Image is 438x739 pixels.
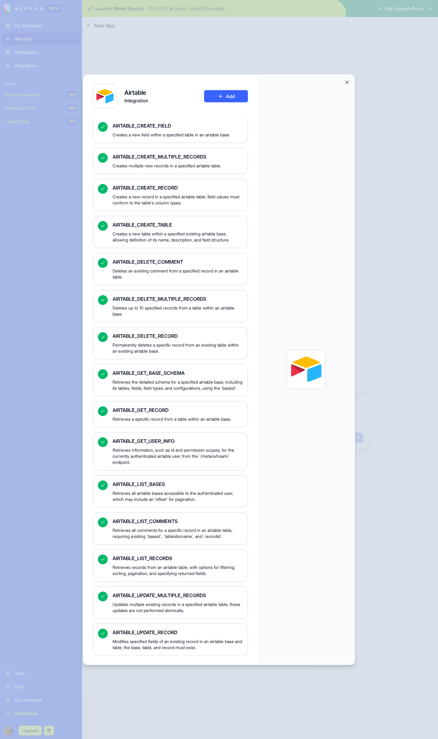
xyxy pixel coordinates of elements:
[113,638,243,650] span: Modifies specified fields of an existing record in an airtable base and table; the base, table, a...
[113,554,243,562] span: AIRTABLE_LIST_RECORDS
[113,193,243,206] span: Creates a new record in a specified airtable table; field values must conform to the table's colu...
[113,163,243,169] span: Creates multiple new records in a specified airtable table.
[113,437,243,444] span: AIRTABLE_GET_USER_INFO
[113,447,243,465] span: Retrieves information, such as id and permission scopes, for the currently authenticated airtable...
[113,490,243,502] span: Retrieves all airtable bases accessible to the authenticated user, which may include an 'offset' ...
[113,268,243,280] span: Deletes an existing comment from a specified record in an airtable table.
[113,153,243,160] span: AIRTABLE_CREATE_MULTIPLE_RECORDS
[113,369,243,376] span: AIRTABLE_GET_BASE_SCHEMA
[113,332,243,339] span: AIRTABLE_DELETE_RECORD
[113,305,243,317] span: Deletes up to 10 specified records from a table within an airtable base.
[113,591,243,599] span: AIRTABLE_UPDATE_MULTIPLE_RECORDS
[124,97,148,104] span: Integration
[113,628,243,636] span: AIRTABLE_UPDATE_RECORD
[113,527,243,539] span: Retrieves all comments for a specific record in an airtable table, requiring existing `baseid`, `...
[113,231,243,243] span: Creates a new table within a specified existing airtable base, allowing definition of its name, d...
[113,221,243,228] span: AIRTABLE_CREATE_TABLE
[113,480,243,488] span: AIRTABLE_LIST_BASES
[113,564,243,576] span: Retrieves records from an airtable table, with options for filtering, sorting, pagination, and sp...
[113,184,243,191] span: AIRTABLE_CREATE_RECORD
[113,406,243,413] span: AIRTABLE_GET_RECORD
[113,601,243,613] span: Updates multiple existing records in a specified airtable table; these updates are not performed ...
[113,295,243,302] span: AIRTABLE_DELETE_MULTIPLE_RECORDS
[124,88,148,97] h4: Airtable
[204,90,248,102] button: Add
[113,379,243,391] span: Retrieves the detailed schema for a specified airtable base, including its tables, fields, field ...
[113,517,243,525] span: AIRTABLE_LIST_COMMENTS
[113,122,243,129] span: AIRTABLE_CREATE_FIELD
[113,416,243,422] span: Retrieves a specific record from a table within an airtable base.
[113,132,243,138] span: Creates a new field within a specified table in an airtable base.
[113,342,243,354] span: Permanently deletes a specific record from an existing table within an existing airtable base.
[113,258,243,265] span: AIRTABLE_DELETE_COMMENT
